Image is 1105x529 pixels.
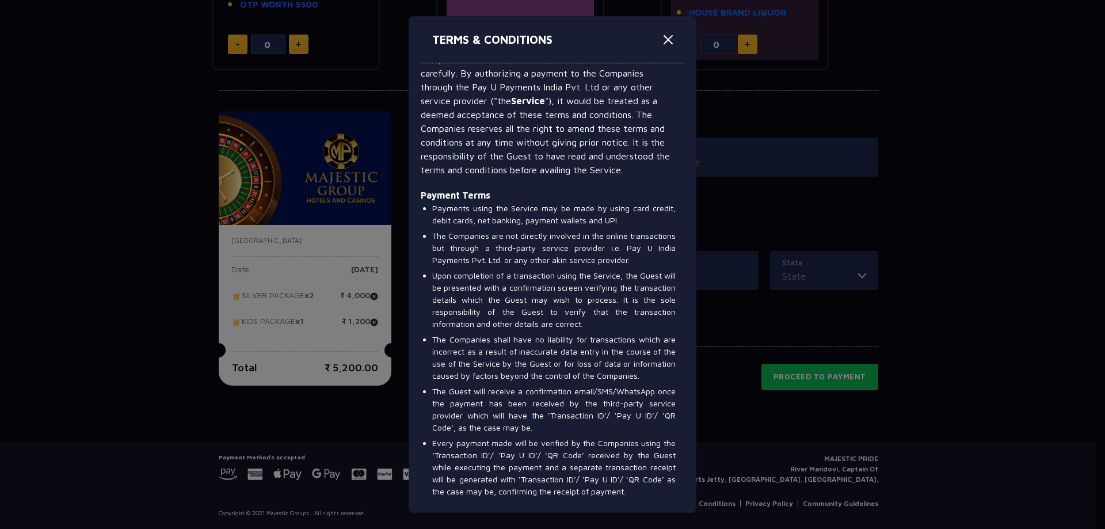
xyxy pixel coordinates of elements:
b: Payment Terms [421,190,490,200]
b: ervice [516,96,545,106]
li: Payments using the Service may be made by using card credit, debit cards, net banking, payment wa... [432,202,676,226]
li: The Companies are not directly involved in the online transactions but through a third-party serv... [432,230,676,266]
button: Close [659,31,677,49]
li: These terms and conditions apply to the Guests who use the online services provided for any payme... [421,25,676,177]
li: The Companies shall have no liability for transactions which are incorrect as a result of inaccur... [432,333,676,382]
b: TERMS & CONDITIONS [432,33,552,46]
li: Every payment made will be verified by the Companies using the ‘Transaction ID’/ ‘Pay U ID’/ ‘QR ... [432,437,676,497]
b: S [511,96,516,106]
li: The Guest will receive a confirmation email/SMS/WhatsApp once the payment has been received by th... [432,385,676,433]
li: Upon completion of a transaction using the Service, the Guest will be presented with a confirmati... [432,269,676,330]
